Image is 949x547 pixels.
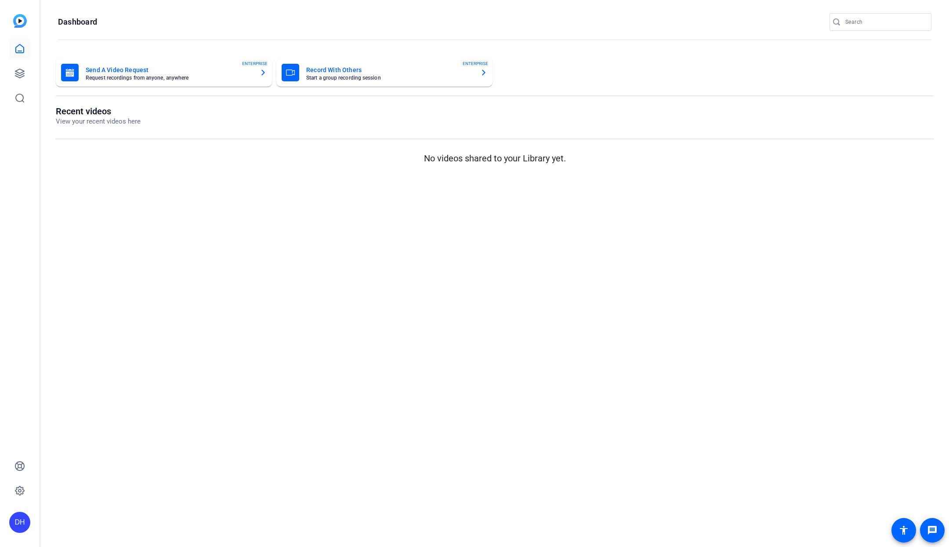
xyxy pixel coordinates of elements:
mat-icon: accessibility [898,525,909,536]
mat-card-subtitle: Start a group recording session [306,75,473,80]
button: Record With OthersStart a group recording sessionENTERPRISE [276,58,493,87]
mat-card-subtitle: Request recordings from anyone, anywhere [86,75,253,80]
span: ENTERPRISE [242,60,268,67]
p: No videos shared to your Library yet. [56,152,934,165]
mat-card-title: Send A Video Request [86,65,253,75]
mat-icon: message [927,525,938,536]
input: Search [845,17,924,27]
h1: Recent videos [56,106,141,117]
button: Send A Video RequestRequest recordings from anyone, anywhereENTERPRISE [56,58,272,87]
img: blue-gradient.svg [13,14,27,28]
h1: Dashboard [58,17,97,27]
div: DH [9,512,30,533]
mat-card-title: Record With Others [306,65,473,75]
span: ENTERPRISE [463,60,488,67]
p: View your recent videos here [56,117,141,127]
